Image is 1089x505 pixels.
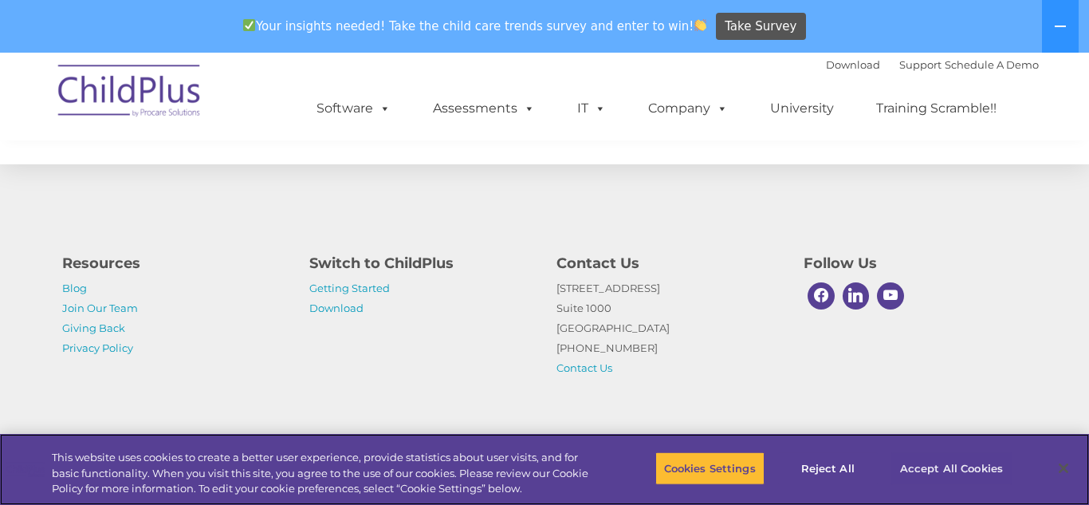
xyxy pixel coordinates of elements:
[556,361,612,374] a: Contact Us
[62,252,285,274] h4: Resources
[222,171,289,183] span: Phone number
[309,302,364,314] a: Download
[860,93,1012,124] a: Training Scramble!!
[556,278,780,378] p: [STREET_ADDRESS] Suite 1000 [GEOGRAPHIC_DATA] [PHONE_NUMBER]
[301,93,407,124] a: Software
[754,93,850,124] a: University
[417,93,551,124] a: Assessments
[945,58,1039,71] a: Schedule A Demo
[873,278,908,314] a: Youtube
[556,252,780,274] h4: Contact Us
[826,58,1039,71] font: |
[632,93,744,124] a: Company
[804,252,1027,274] h4: Follow Us
[309,282,390,294] a: Getting Started
[804,278,839,314] a: Facebook
[561,93,622,124] a: IT
[725,13,796,41] span: Take Survey
[891,452,1012,485] button: Accept All Cookies
[694,19,706,31] img: 👏
[839,278,874,314] a: Linkedin
[778,452,878,485] button: Reject All
[52,450,599,497] div: This website uses cookies to create a better user experience, provide statistics about user visit...
[655,452,765,485] button: Cookies Settings
[50,53,210,133] img: ChildPlus by Procare Solutions
[826,58,880,71] a: Download
[222,105,270,117] span: Last name
[243,19,255,31] img: ✅
[62,322,125,334] a: Giving Back
[62,341,133,354] a: Privacy Policy
[236,10,714,41] span: Your insights needed! Take the child care trends survey and enter to win!
[1046,451,1081,486] button: Close
[716,13,806,41] a: Take Survey
[62,282,87,294] a: Blog
[62,302,138,314] a: Join Our Team
[309,252,533,274] h4: Switch to ChildPlus
[899,58,942,71] a: Support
